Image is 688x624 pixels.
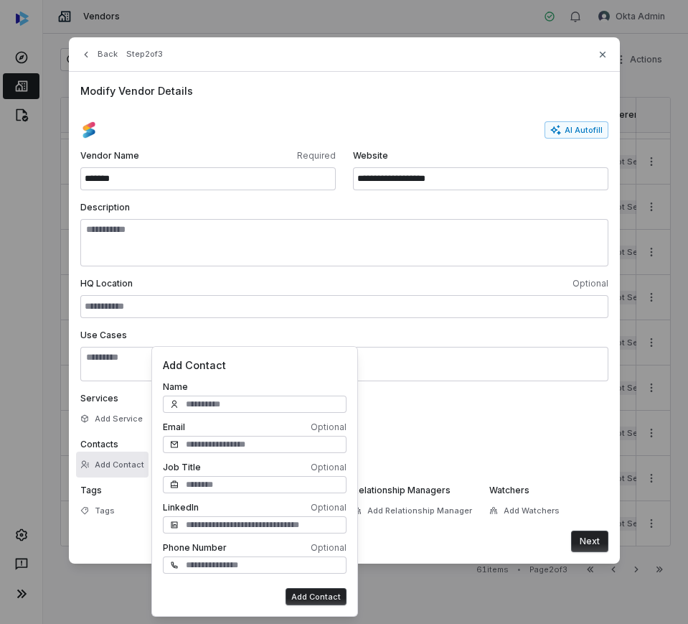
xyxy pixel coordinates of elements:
span: Optional [311,502,347,513]
span: Add Contact [163,358,347,373]
span: Website [353,150,608,162]
span: Contacts [80,439,118,450]
span: Optional [311,462,347,473]
span: Add Relationship Manager [367,506,472,516]
button: Back [76,42,122,67]
label: Name [163,381,347,393]
button: Add Contact [286,588,347,605]
span: Services [80,393,118,404]
span: Step 2 of 3 [126,49,163,60]
span: Use Cases [80,330,127,340]
span: Watchers [489,485,529,495]
span: Optional [347,278,608,289]
span: Relationship Managers [353,485,451,495]
label: Job Title [163,462,347,473]
button: Add Watchers [485,498,564,523]
button: Add Service [76,406,147,432]
label: Email [163,422,347,433]
label: Phone Number [163,542,347,554]
span: Required [211,150,336,162]
span: Description [80,202,130,213]
button: Add Contact [76,452,149,478]
span: Optional [311,422,347,433]
span: Vendor Name [80,150,205,162]
span: Tags [95,506,115,516]
button: AI Autofill [545,121,608,139]
span: Optional [311,542,347,554]
span: Tags [80,485,102,495]
button: Next [571,531,608,552]
span: HQ Location [80,278,341,289]
label: LinkedIn [163,502,347,513]
span: Modify Vendor Details [80,83,608,98]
